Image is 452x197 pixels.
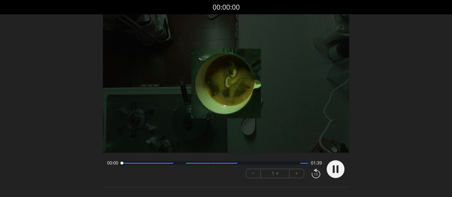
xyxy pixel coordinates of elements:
img: Poster Image [191,49,261,118]
span: 00:00 [107,160,118,166]
div: 1 × [261,169,289,178]
span: 01:39 [311,160,322,166]
button: − [246,169,261,178]
button: + [289,169,304,178]
a: 00:00:00 [213,2,240,13]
